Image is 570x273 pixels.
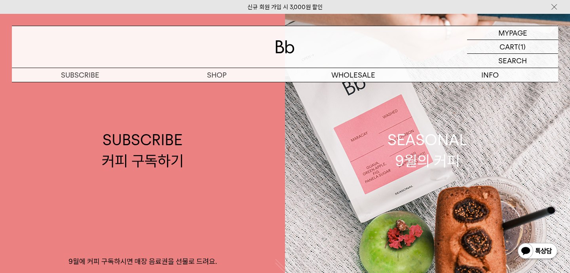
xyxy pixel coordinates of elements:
[422,68,558,82] p: INFO
[102,129,184,171] div: SUBSCRIBE 커피 구독하기
[12,68,148,82] a: SUBSCRIBE
[518,40,526,53] p: (1)
[467,26,558,40] a: MYPAGE
[275,40,294,53] img: 로고
[285,68,422,82] p: WHOLESALE
[247,4,323,11] a: 신규 회원 가입 시 3,000원 할인
[467,40,558,54] a: CART (1)
[388,129,467,171] div: SEASONAL 9월의 커피
[500,40,518,53] p: CART
[498,54,527,68] p: SEARCH
[498,26,527,40] p: MYPAGE
[517,242,558,261] img: 카카오톡 채널 1:1 채팅 버튼
[148,68,285,82] a: SHOP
